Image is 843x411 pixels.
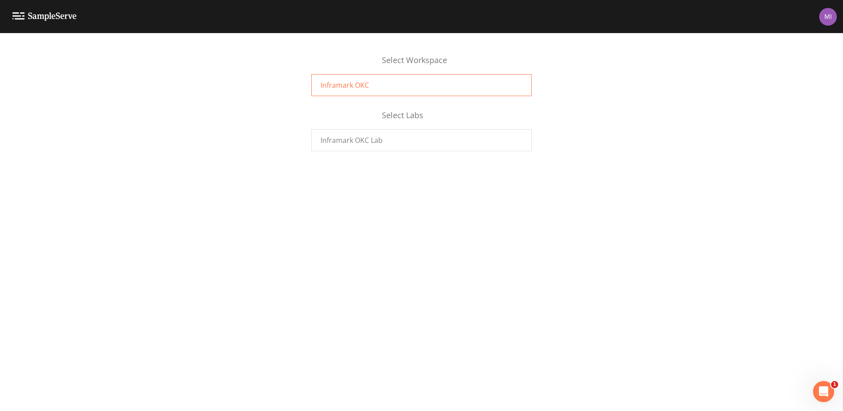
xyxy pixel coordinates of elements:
div: Select Workspace [311,54,532,74]
img: logo [12,12,77,21]
iframe: Intercom live chat [813,381,834,402]
a: Inframark OKC [311,74,532,96]
span: Inframark OKC [321,80,369,90]
div: Select Labs [311,109,532,129]
img: 11d739c36d20347f7b23fdbf2a9dc2c5 [819,8,837,26]
span: 1 [831,381,838,388]
a: Inframark OKC Lab [311,129,532,151]
span: Inframark OKC Lab [321,135,383,146]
